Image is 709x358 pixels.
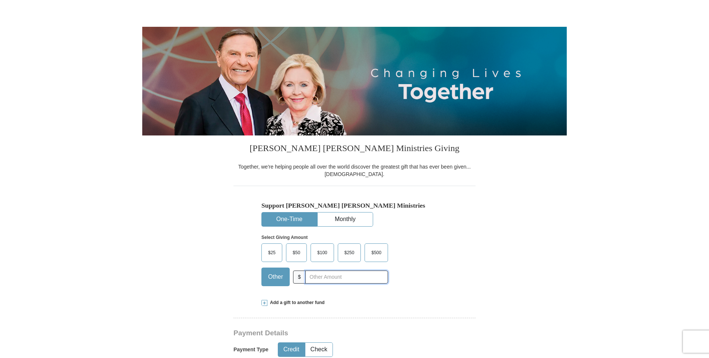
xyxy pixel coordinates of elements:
button: Monthly [318,212,373,226]
h5: Support [PERSON_NAME] [PERSON_NAME] Ministries [261,202,448,210]
button: One-Time [262,212,317,226]
button: Check [305,343,333,357]
span: $100 [314,247,331,258]
span: $50 [289,247,304,258]
span: $250 [341,247,358,258]
button: Credit [278,343,305,357]
span: $25 [264,247,279,258]
h3: [PERSON_NAME] [PERSON_NAME] Ministries Giving [233,135,476,163]
h3: Payment Details [233,329,423,338]
span: Add a gift to another fund [267,300,325,306]
div: Together, we're helping people all over the world discover the greatest gift that has ever been g... [233,163,476,178]
input: Other Amount [305,271,388,284]
span: Other [264,271,287,282]
span: $ [293,271,306,284]
span: $500 [368,247,385,258]
h5: Payment Type [233,346,268,353]
strong: Select Giving Amount [261,235,308,240]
